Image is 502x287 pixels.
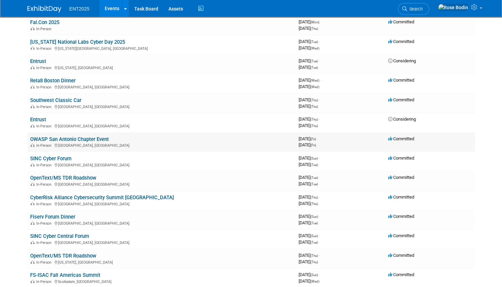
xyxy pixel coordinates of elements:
[310,241,318,244] span: (Tue)
[30,45,293,51] div: [US_STATE][GEOGRAPHIC_DATA], [GEOGRAPHIC_DATA]
[299,117,320,122] span: [DATE]
[388,175,414,180] span: Committed
[299,26,318,31] span: [DATE]
[438,4,468,11] img: Rose Bodin
[27,6,61,13] img: ExhibitDay
[319,253,320,258] span: -
[388,117,416,122] span: Considering
[30,194,174,201] a: CyberRisk Alliance Cybersecurity Summit [GEOGRAPHIC_DATA]
[310,196,318,199] span: (Thu)
[299,58,320,63] span: [DATE]
[310,163,318,167] span: (Tue)
[320,19,321,24] span: -
[299,194,320,200] span: [DATE]
[36,46,54,51] span: In-Person
[299,181,318,186] span: [DATE]
[299,19,321,24] span: [DATE]
[299,156,320,161] span: [DATE]
[319,39,320,44] span: -
[30,175,96,181] a: OpenText/MS TDR Roadshow
[299,78,321,83] span: [DATE]
[30,156,72,162] a: SINC Cyber Forum
[310,20,319,24] span: (Mon)
[36,182,54,187] span: In-Person
[299,136,318,141] span: [DATE]
[310,79,319,82] span: (Wed)
[31,221,35,225] img: In-Person Event
[299,253,320,258] span: [DATE]
[310,176,318,180] span: (Tue)
[30,123,293,128] div: [GEOGRAPHIC_DATA], [GEOGRAPHIC_DATA]
[388,97,414,102] span: Committed
[30,19,59,25] a: Fal.Con 2025
[30,39,125,45] a: [US_STATE] National Labs Cyber Day 2025
[30,84,293,89] div: [GEOGRAPHIC_DATA], [GEOGRAPHIC_DATA]
[30,259,293,265] div: [US_STATE], [GEOGRAPHIC_DATA]
[36,163,54,167] span: In-Person
[31,143,35,147] img: In-Person Event
[299,45,319,50] span: [DATE]
[30,214,75,220] a: Fiserv Forum Dinner
[30,104,293,109] div: [GEOGRAPHIC_DATA], [GEOGRAPHIC_DATA]
[310,215,318,219] span: (Sun)
[388,136,414,141] span: Committed
[30,201,293,206] div: [GEOGRAPHIC_DATA], [GEOGRAPHIC_DATA]
[30,279,293,284] div: Scottsdale, [GEOGRAPHIC_DATA]
[69,6,89,12] span: ENT2025
[388,253,414,258] span: Committed
[320,78,321,83] span: -
[310,46,319,50] span: (Wed)
[36,85,54,89] span: In-Person
[36,105,54,109] span: In-Person
[319,272,320,277] span: -
[319,194,320,200] span: -
[319,233,320,238] span: -
[30,272,100,278] a: FS-ISAC Fall Americas Summit
[36,202,54,206] span: In-Person
[31,260,35,264] img: In-Person Event
[310,124,318,128] span: (Thu)
[388,19,414,24] span: Committed
[30,65,293,70] div: [US_STATE], [GEOGRAPHIC_DATA]
[310,66,318,69] span: (Tue)
[30,181,293,187] div: [GEOGRAPHIC_DATA], [GEOGRAPHIC_DATA]
[30,78,76,84] a: Rela8 Boston Dinner
[299,65,318,70] span: [DATE]
[31,163,35,166] img: In-Person Event
[299,220,318,225] span: [DATE]
[310,182,318,186] span: (Tue)
[388,58,416,63] span: Considering
[310,98,318,102] span: (Thu)
[299,272,320,277] span: [DATE]
[36,143,54,148] span: In-Person
[299,175,320,180] span: [DATE]
[36,221,54,226] span: In-Person
[36,280,54,284] span: In-Person
[388,272,414,277] span: Committed
[31,85,35,88] img: In-Person Event
[299,162,318,167] span: [DATE]
[319,117,320,122] span: -
[31,241,35,244] img: In-Person Event
[319,97,320,102] span: -
[388,194,414,200] span: Committed
[30,220,293,226] div: [GEOGRAPHIC_DATA], [GEOGRAPHIC_DATA]
[299,39,320,44] span: [DATE]
[299,214,320,219] span: [DATE]
[299,233,320,238] span: [DATE]
[36,27,54,31] span: In-Person
[310,27,318,30] span: (Thu)
[30,117,46,123] a: Entrust
[388,78,414,83] span: Committed
[30,253,96,259] a: OpenText/MS TDR Roadshow
[317,136,318,141] span: -
[310,254,318,258] span: (Thu)
[299,279,319,284] span: [DATE]
[310,143,316,147] span: (Fri)
[299,240,318,245] span: [DATE]
[30,97,81,103] a: Southwest Classic Car
[299,97,320,102] span: [DATE]
[30,240,293,245] div: [GEOGRAPHIC_DATA], [GEOGRAPHIC_DATA]
[388,156,414,161] span: Committed
[310,40,318,44] span: (Tue)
